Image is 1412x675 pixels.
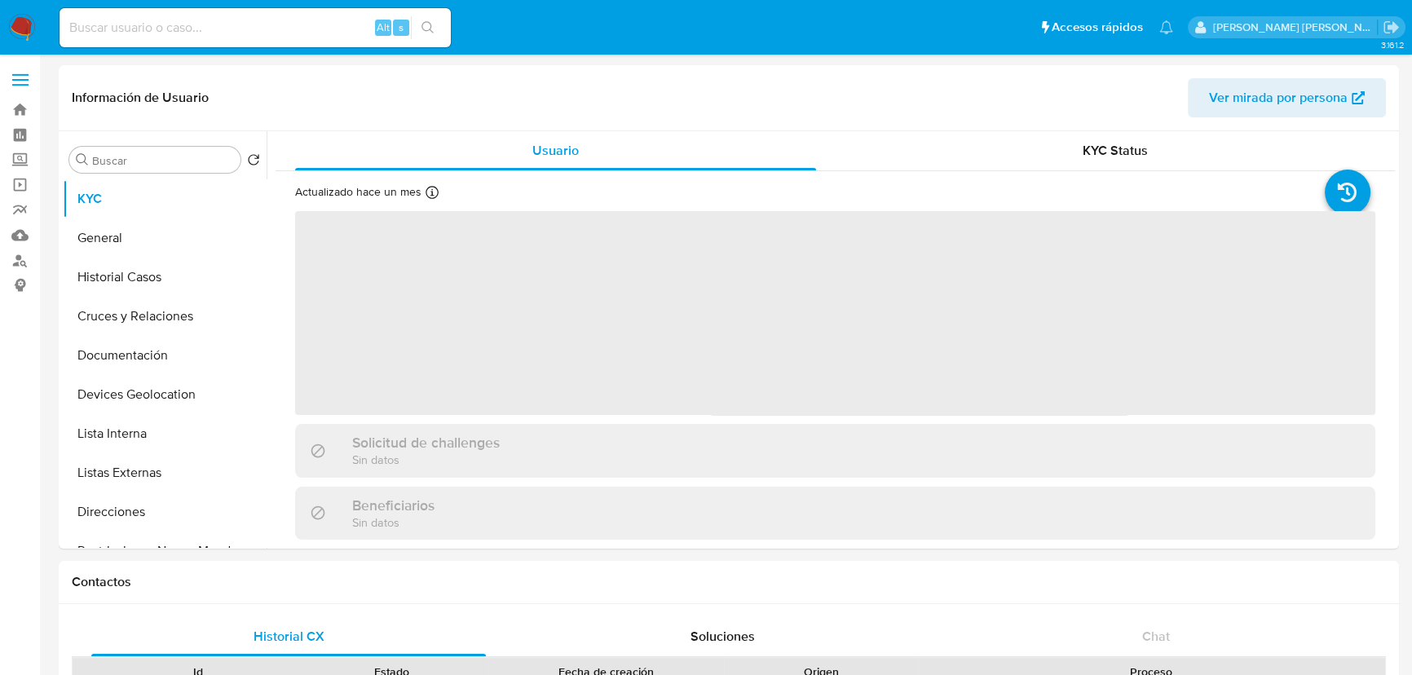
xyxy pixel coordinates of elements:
button: Restricciones Nuevo Mundo [63,532,267,571]
button: KYC [63,179,267,218]
span: Accesos rápidos [1052,19,1143,36]
h1: Contactos [72,574,1386,590]
input: Buscar [92,153,234,168]
button: Devices Geolocation [63,375,267,414]
span: Soluciones [690,627,754,646]
button: Historial Casos [63,258,267,297]
button: Direcciones [63,492,267,532]
button: Documentación [63,336,267,375]
p: michelleangelica.rodriguez@mercadolibre.com.mx [1213,20,1378,35]
span: Historial CX [253,627,324,646]
input: Buscar usuario o caso... [60,17,451,38]
a: Notificaciones [1159,20,1173,34]
a: Salir [1383,19,1400,36]
button: Listas Externas [63,453,267,492]
div: Solicitud de challengesSin datos [295,424,1375,477]
button: Lista Interna [63,414,267,453]
p: Sin datos [352,514,435,530]
div: BeneficiariosSin datos [295,487,1375,540]
button: Ver mirada por persona [1188,78,1386,117]
span: Alt [377,20,390,35]
button: General [63,218,267,258]
button: search-icon [411,16,444,39]
button: Buscar [76,153,89,166]
h3: Beneficiarios [352,496,435,514]
p: Actualizado hace un mes [295,184,421,200]
span: KYC Status [1083,141,1148,160]
button: Volver al orden por defecto [247,153,260,171]
span: Chat [1142,627,1170,646]
h3: Solicitud de challenges [352,434,500,452]
span: Usuario [532,141,579,160]
span: s [399,20,404,35]
span: Ver mirada por persona [1209,78,1348,117]
button: Cruces y Relaciones [63,297,267,336]
span: ‌ [295,211,1375,415]
p: Sin datos [352,452,500,467]
h1: Información de Usuario [72,90,209,106]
